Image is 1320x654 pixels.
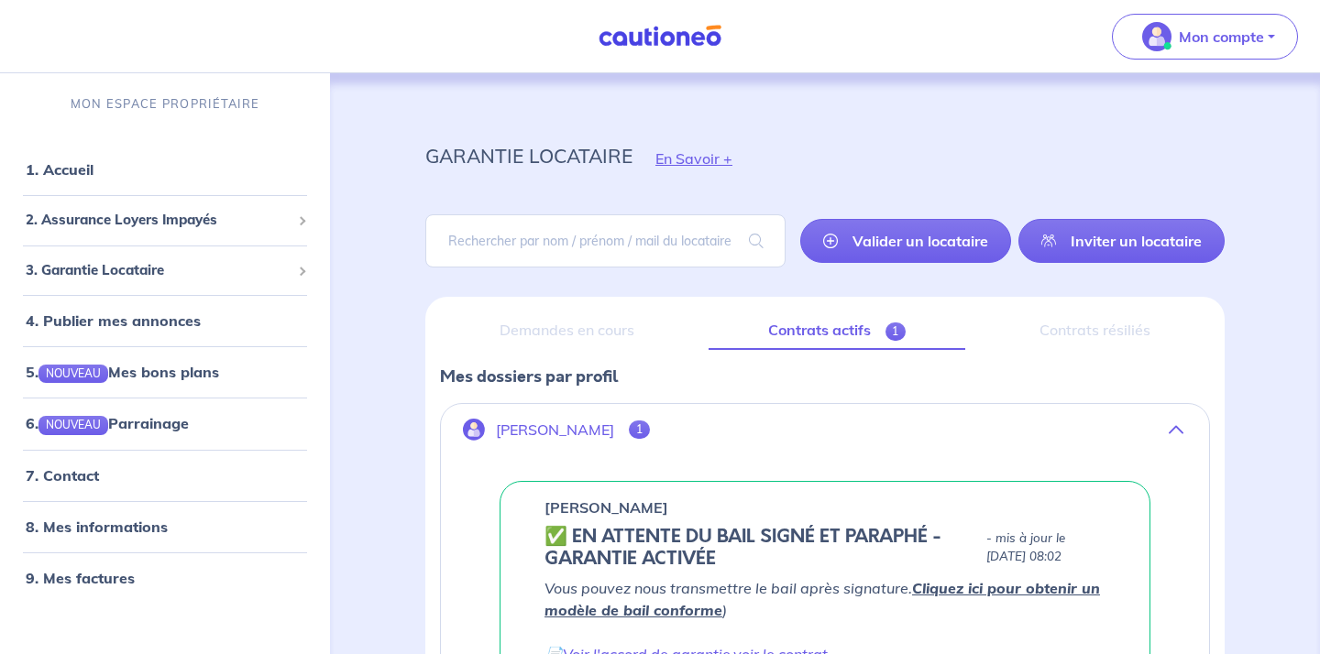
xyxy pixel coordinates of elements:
div: state: CONTRACT-SIGNED, Context: IN-LANDLORD,IS-GL-CAUTION-IN-LANDLORD [544,526,1105,570]
p: MON ESPACE PROPRIÉTAIRE [71,95,259,113]
div: 1. Accueil [7,151,323,188]
div: 3. Garantie Locataire [7,253,323,289]
span: search [727,215,786,267]
div: 2. Assurance Loyers Impayés [7,202,323,238]
div: 5.NOUVEAUMes bons plans [7,354,323,390]
a: Contrats actifs1 [709,311,965,350]
button: illu_account_valid_menu.svgMon compte [1112,14,1298,60]
img: illu_account_valid_menu.svg [1142,22,1171,51]
a: 6.NOUVEAUParrainage [26,414,189,432]
p: - mis à jour le [DATE] 08:02 [986,529,1105,566]
div: 4. Publier mes annonces [7,302,323,339]
h5: ✅️️️ EN ATTENTE DU BAIL SIGNÉ ET PARAPHÉ - GARANTIE ACTIVÉE [544,526,979,570]
p: Mes dossiers par profil [440,365,1210,388]
p: [PERSON_NAME] [544,496,668,518]
p: garantie locataire [425,139,632,172]
a: Valider un locataire [800,219,1011,263]
div: 6.NOUVEAUParrainage [7,405,323,441]
p: Mon compte [1179,26,1264,48]
span: 1 [885,322,907,341]
input: Rechercher par nom / prénom / mail du locataire [425,214,786,267]
p: [PERSON_NAME] [496,421,614,439]
span: 1 [629,420,650,439]
em: Vous pouvez nous transmettre le bail après signature. ) [544,579,1100,619]
div: 8. Mes informations [7,508,323,545]
a: 5.NOUVEAUMes bons plans [26,363,219,381]
span: 3. Garantie Locataire [26,260,291,281]
a: 1. Accueil [26,160,93,179]
a: Inviter un locataire [1018,219,1225,263]
a: 7. Contact [26,466,99,485]
a: 8. Mes informations [26,518,168,536]
a: 9. Mes factures [26,569,135,587]
div: 9. Mes factures [7,560,323,596]
span: 2. Assurance Loyers Impayés [26,210,291,231]
img: Cautioneo [591,25,729,48]
div: 7. Contact [7,457,323,494]
img: illu_account.svg [463,419,485,441]
button: [PERSON_NAME]1 [441,408,1209,452]
button: En Savoir + [632,132,755,185]
a: 4. Publier mes annonces [26,311,201,330]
